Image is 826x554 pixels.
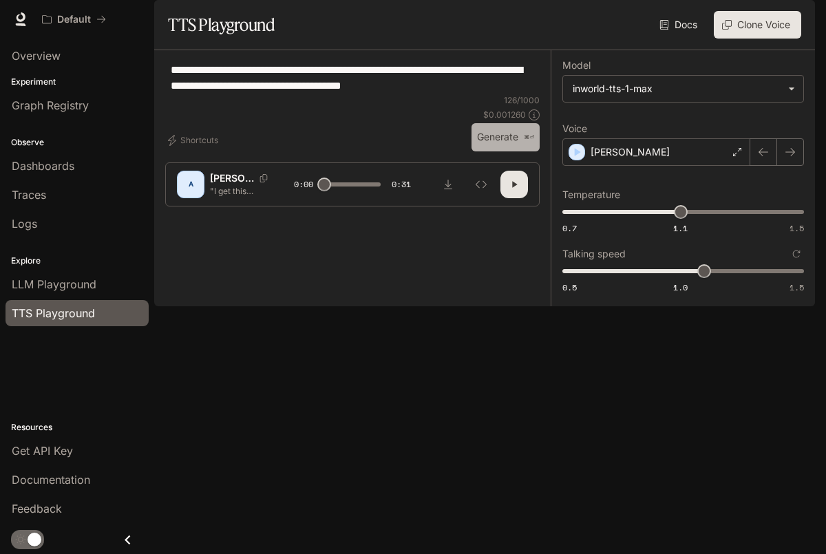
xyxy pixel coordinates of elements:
[483,109,526,120] p: $ 0.001260
[210,185,276,197] p: "I get this question a lot: 'Disposable litter boxes at home? Why?'As someone who travels constan...
[563,76,803,102] div: inworld-tts-1-max
[524,134,534,142] p: ⌘⏎
[36,6,112,33] button: All workspaces
[254,174,273,182] button: Copy Voice ID
[673,281,688,293] span: 1.0
[210,171,254,185] p: [PERSON_NAME]
[714,11,801,39] button: Clone Voice
[294,178,313,191] span: 0:00
[789,246,804,262] button: Reset to default
[180,173,202,195] div: A
[467,171,495,198] button: Inspect
[562,249,626,259] p: Talking speed
[562,124,587,134] p: Voice
[57,14,91,25] p: Default
[591,145,670,159] p: [PERSON_NAME]
[504,94,540,106] p: 126 / 1000
[562,222,577,234] span: 0.7
[562,61,591,70] p: Model
[790,281,804,293] span: 1.5
[562,190,620,200] p: Temperature
[790,222,804,234] span: 1.5
[165,129,224,151] button: Shortcuts
[657,11,703,39] a: Docs
[472,123,540,151] button: Generate⌘⏎
[562,281,577,293] span: 0.5
[573,82,781,96] div: inworld-tts-1-max
[168,11,275,39] h1: TTS Playground
[673,222,688,234] span: 1.1
[434,171,462,198] button: Download audio
[392,178,411,191] span: 0:31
